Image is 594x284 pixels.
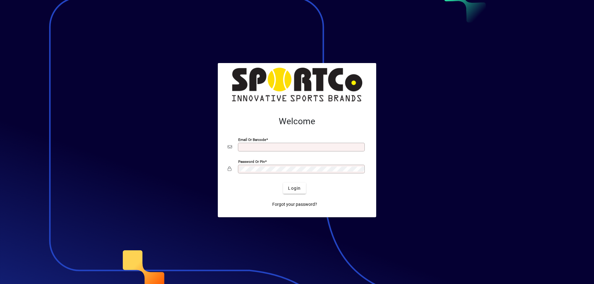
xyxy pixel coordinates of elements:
[228,116,366,127] h2: Welcome
[238,159,265,164] mat-label: Password or Pin
[238,138,266,142] mat-label: Email or Barcode
[288,185,301,192] span: Login
[283,183,306,194] button: Login
[270,199,320,210] a: Forgot your password?
[272,201,317,208] span: Forgot your password?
